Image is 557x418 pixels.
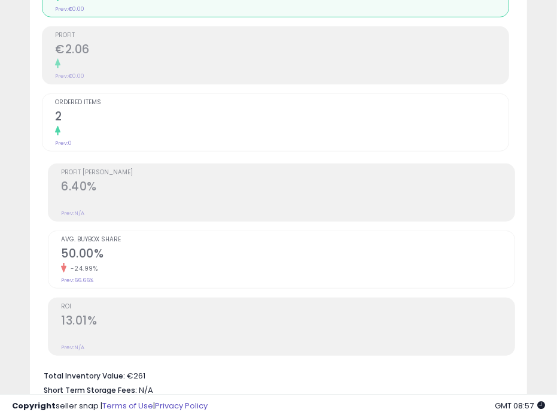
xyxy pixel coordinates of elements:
[12,400,56,411] strong: Copyright
[44,385,137,395] b: Short Term Storage Fees:
[61,180,515,196] h2: 6.40%
[102,400,153,411] a: Terms of Use
[55,140,72,147] small: Prev: 0
[61,314,515,330] h2: 13.01%
[495,400,545,411] span: 2025-09-17 08:57 GMT
[55,99,509,106] span: Ordered Items
[61,210,84,217] small: Prev: N/A
[44,371,125,381] b: Total Inventory Value:
[61,247,515,263] h2: 50.00%
[55,32,509,39] span: Profit
[12,401,208,412] div: seller snap | |
[55,110,509,126] h2: 2
[61,237,515,243] span: Avg. Buybox Share
[55,43,509,59] h2: €2.06
[61,277,93,284] small: Prev: 66.66%
[155,400,208,411] a: Privacy Policy
[55,72,84,80] small: Prev: €0.00
[55,5,84,13] small: Prev: €0.00
[61,304,515,310] span: ROI
[139,384,153,396] span: N/A
[61,169,515,176] span: Profit [PERSON_NAME]
[61,344,84,351] small: Prev: N/A
[44,368,506,382] li: €261
[66,264,98,273] small: -24.99%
